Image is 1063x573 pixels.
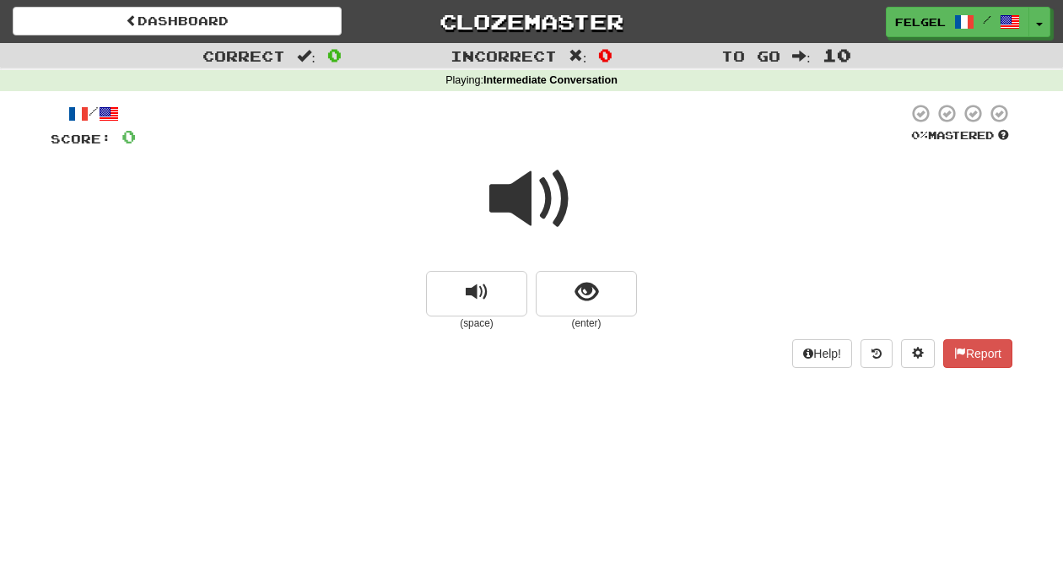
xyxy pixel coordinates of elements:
span: : [792,49,811,63]
span: 0 [327,45,342,65]
button: Help! [792,339,852,368]
small: (space) [426,316,527,331]
button: show sentence [536,271,637,316]
span: Correct [202,47,285,64]
a: Clozemaster [367,7,696,36]
span: 0 [598,45,612,65]
div: Mastered [908,128,1012,143]
a: Dashboard [13,7,342,35]
small: (enter) [536,316,637,331]
span: Score: [51,132,111,146]
a: felgel / [886,7,1029,37]
span: 0 % [911,128,928,142]
span: Incorrect [451,47,557,64]
span: : [297,49,316,63]
span: / [983,14,991,25]
strong: Intermediate Conversation [483,74,618,86]
span: felgel [895,14,946,30]
button: replay audio [426,271,527,316]
button: Round history (alt+y) [861,339,893,368]
span: To go [721,47,780,64]
span: 0 [121,126,136,147]
button: Report [943,339,1012,368]
span: : [569,49,587,63]
div: / [51,103,136,124]
span: 10 [823,45,851,65]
